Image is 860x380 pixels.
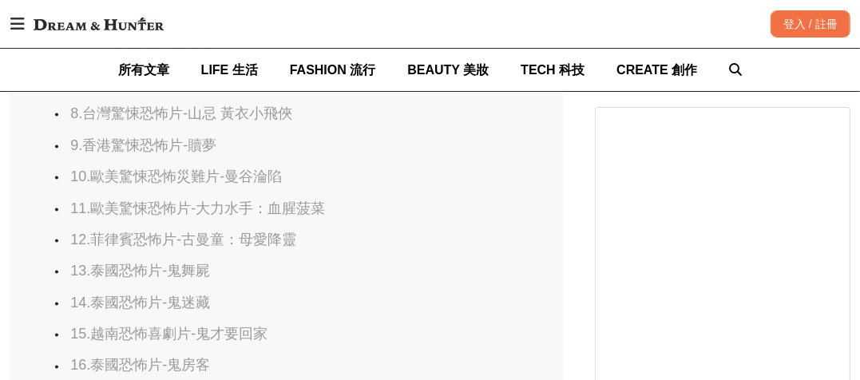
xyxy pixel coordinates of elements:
[70,326,268,342] a: 15.越南恐怖喜劇片-鬼才要回家
[521,49,585,91] a: TECH 科技
[290,63,376,77] span: FASHION 流行
[70,232,296,247] a: 12.菲律賓恐怖片-古曼童：母愛降靈
[26,10,172,38] img: Dream & Hunter
[70,295,210,311] a: 14.泰國恐怖片-鬼迷藏
[70,168,282,184] a: 10.歐美驚悚恐怖災難片-曼谷淪陷
[70,200,325,216] a: 11.歐美驚悚恐怖片-大力水手：血腥菠菜
[70,105,292,121] a: 8.台灣驚悚恐怖片-山忌 黃衣小飛俠
[70,137,216,153] a: 9.香港驚悚恐怖片-贖夢
[407,49,489,91] a: BEAUTY 美妝
[201,49,258,91] a: LIFE 生活
[118,49,169,91] a: 所有文章
[118,63,169,77] span: 所有文章
[616,49,697,91] a: CREATE 創作
[616,63,697,77] span: CREATE 創作
[771,10,850,38] div: 登入 / 註冊
[70,263,210,279] a: 13.泰國恐怖片-鬼舞屍
[201,63,258,77] span: LIFE 生活
[70,358,210,374] a: 16.泰國恐怖片-鬼房客
[407,63,489,77] span: BEAUTY 美妝
[290,49,376,91] a: FASHION 流行
[521,63,585,77] span: TECH 科技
